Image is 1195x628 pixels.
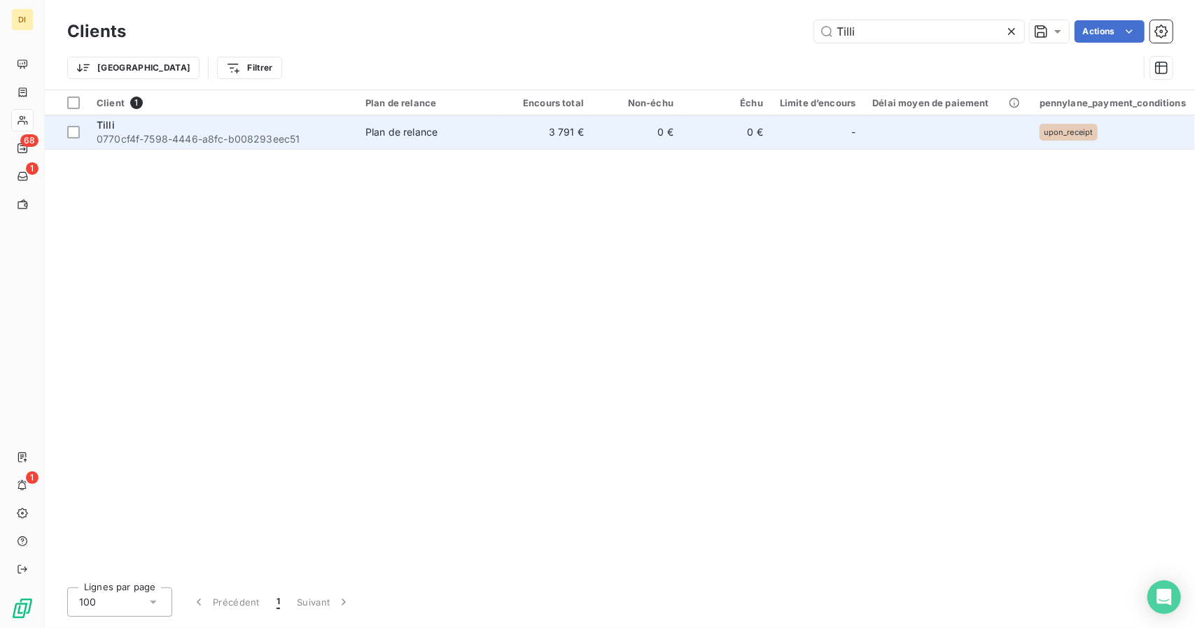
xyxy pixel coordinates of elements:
span: 1 [26,471,39,484]
span: 1 [277,595,280,609]
button: 1 [268,587,288,617]
div: Encours total [511,97,584,108]
td: 0 € [682,115,771,149]
div: Limite d’encours [780,97,855,108]
button: [GEOGRAPHIC_DATA] [67,57,200,79]
div: Échu [690,97,763,108]
div: Open Intercom Messenger [1147,580,1181,614]
button: Filtrer [217,57,281,79]
span: 0770cf4f-7598-4446-a8fc-b008293eec51 [97,132,349,146]
div: Délai moyen de paiement [872,97,1022,108]
span: upon_receipt [1044,128,1093,136]
span: 100 [79,595,96,609]
span: 68 [20,134,39,147]
span: Tilli [97,119,115,131]
span: 1 [130,97,143,109]
h3: Clients [67,19,126,44]
div: Plan de relance [365,125,438,139]
span: Client [97,97,125,108]
button: Actions [1075,20,1145,43]
input: Rechercher [814,20,1024,43]
div: Non-échu [601,97,673,108]
button: Précédent [183,587,268,617]
td: 0 € [592,115,682,149]
span: 1 [26,162,39,175]
div: Plan de relance [365,97,494,108]
button: Suivant [288,587,359,617]
img: Logo LeanPay [11,597,34,620]
td: 3 791 € [503,115,592,149]
span: - [851,125,855,139]
div: DI [11,8,34,31]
